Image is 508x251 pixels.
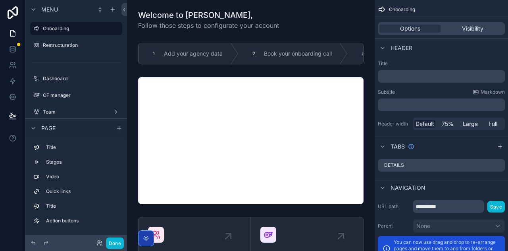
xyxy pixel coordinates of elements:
div: scrollable content [25,137,127,235]
label: Subtitle [378,89,395,95]
span: 75% [442,120,454,128]
label: Title [46,144,119,151]
label: Parent [378,223,410,229]
a: Team [30,106,122,118]
div: scrollable content [378,98,505,111]
a: OF manager [30,89,122,102]
button: None [413,219,505,233]
label: Details [384,162,404,168]
span: Visibility [462,25,483,33]
a: Markdown [473,89,505,95]
a: Restructuration [30,39,122,52]
label: Stages [46,159,119,165]
span: Onboarding [389,6,415,13]
span: Menu [41,6,58,14]
label: Video [46,174,119,180]
span: Full [489,120,497,128]
label: Dashboard [43,75,121,82]
a: Dashboard [30,72,122,85]
span: Navigation [391,184,425,192]
span: Header [391,44,412,52]
button: Done [106,237,124,249]
label: Restructuration [43,42,121,48]
button: Save [487,201,505,212]
label: OF manager [43,92,121,98]
span: Markdown [481,89,505,95]
span: Options [400,25,420,33]
label: Title [378,60,505,67]
span: Large [463,120,478,128]
span: Tabs [391,143,405,151]
label: URL path [378,203,410,210]
label: Team [43,109,110,115]
span: Page [41,124,56,132]
span: None [416,222,430,230]
div: scrollable content [378,70,505,83]
label: Quick links [46,188,119,195]
label: Action buttons [46,218,119,224]
a: Onboarding [30,22,122,35]
label: Onboarding [43,25,117,32]
span: Default [416,120,434,128]
label: Title [46,203,119,209]
label: Header width [378,121,410,127]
